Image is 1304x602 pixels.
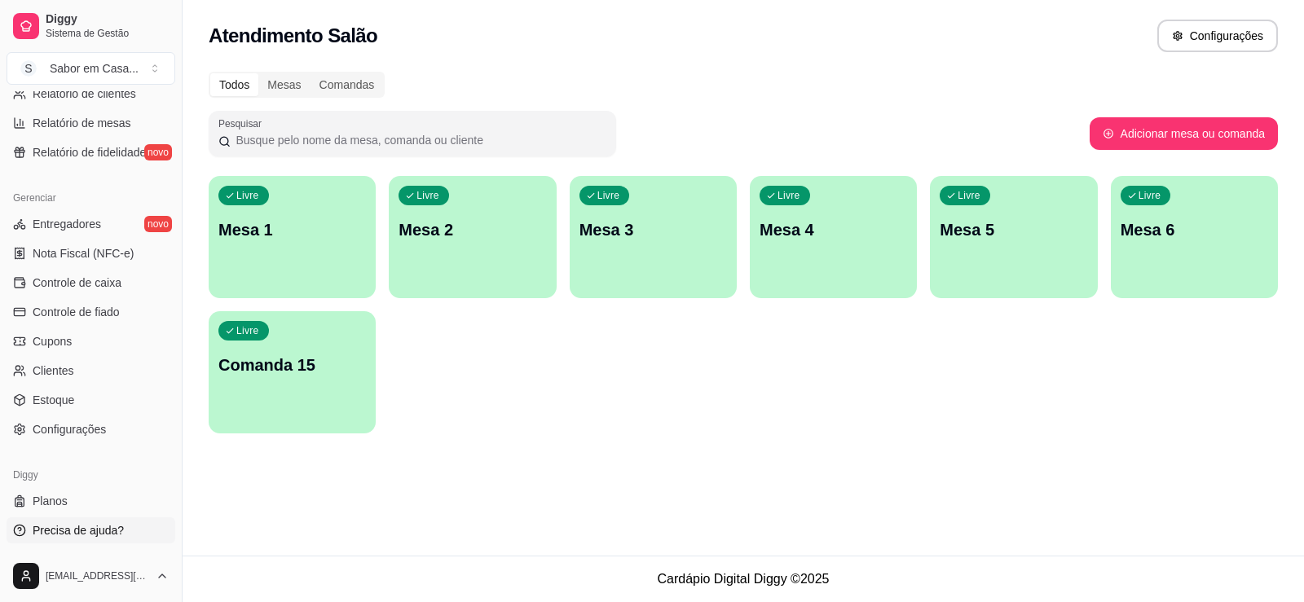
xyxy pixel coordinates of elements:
[236,189,259,202] p: Livre
[7,488,175,514] a: Planos
[183,556,1304,602] footer: Cardápio Digital Diggy © 2025
[1121,218,1268,241] p: Mesa 6
[7,358,175,384] a: Clientes
[33,304,120,320] span: Controle de fiado
[7,185,175,211] div: Gerenciar
[7,416,175,442] a: Configurações
[1139,189,1161,202] p: Livre
[570,176,737,298] button: LivreMesa 3
[416,189,439,202] p: Livre
[7,81,175,107] a: Relatório de clientes
[1157,20,1278,52] button: Configurações
[778,189,800,202] p: Livre
[7,7,175,46] a: DiggySistema de Gestão
[33,392,74,408] span: Estoque
[46,569,149,582] span: [EMAIL_ADDRESS][DOMAIN_NAME]
[750,176,917,298] button: LivreMesa 4
[258,73,310,96] div: Mesas
[7,556,175,595] button: [EMAIL_ADDRESS][DOMAIN_NAME]
[231,132,606,148] input: Pesquisar
[236,324,259,337] p: Livre
[46,12,169,27] span: Diggy
[33,363,74,379] span: Clientes
[33,115,131,131] span: Relatório de mesas
[218,354,366,376] p: Comanda 15
[50,60,139,77] div: Sabor em Casa ...
[7,387,175,413] a: Estoque
[1111,176,1278,298] button: LivreMesa 6
[33,216,101,232] span: Entregadores
[958,189,980,202] p: Livre
[33,86,136,102] span: Relatório de clientes
[33,493,68,509] span: Planos
[597,189,620,202] p: Livre
[218,218,366,241] p: Mesa 1
[940,218,1087,241] p: Mesa 5
[7,517,175,543] a: Precisa de ajuda?
[399,218,546,241] p: Mesa 2
[46,27,169,40] span: Sistema de Gestão
[33,245,134,261] span: Nota Fiscal (NFC-e)
[579,218,727,241] p: Mesa 3
[389,176,556,298] button: LivreMesa 2
[7,52,175,85] button: Select a team
[33,333,72,349] span: Cupons
[33,421,106,437] span: Configurações
[33,275,121,291] span: Controle de caixa
[218,116,267,130] label: Pesquisar
[209,23,377,49] h2: Atendimento Salão
[930,176,1097,298] button: LivreMesa 5
[7,110,175,136] a: Relatório de mesas
[7,299,175,325] a: Controle de fiado
[7,328,175,354] a: Cupons
[7,270,175,296] a: Controle de caixa
[209,311,376,433] button: LivreComanda 15
[20,60,37,77] span: S
[209,176,376,298] button: LivreMesa 1
[7,462,175,488] div: Diggy
[33,522,124,538] span: Precisa de ajuda?
[311,73,384,96] div: Comandas
[7,211,175,237] a: Entregadoresnovo
[7,139,175,165] a: Relatório de fidelidadenovo
[1090,117,1278,150] button: Adicionar mesa ou comanda
[7,240,175,266] a: Nota Fiscal (NFC-e)
[210,73,258,96] div: Todos
[33,144,146,160] span: Relatório de fidelidade
[760,218,907,241] p: Mesa 4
